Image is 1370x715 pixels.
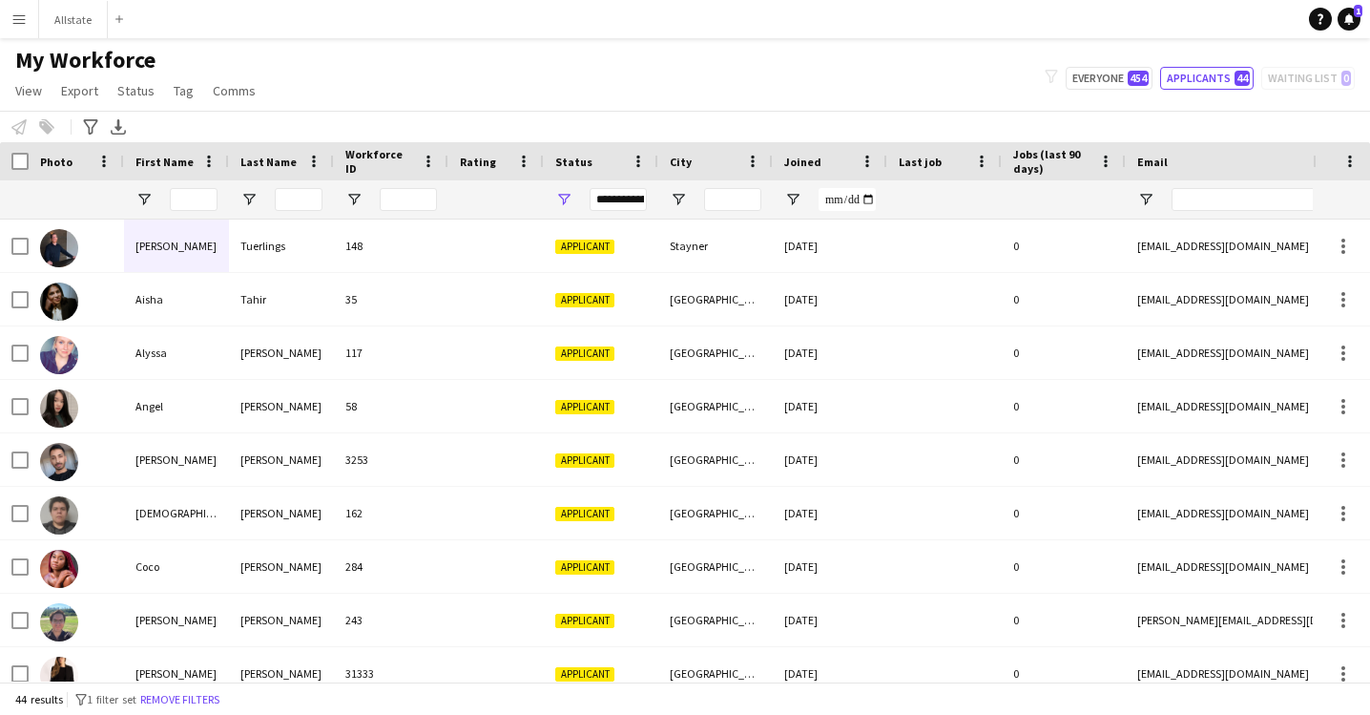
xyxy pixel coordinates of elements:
[1235,71,1250,86] span: 44
[1338,8,1360,31] a: 1
[334,647,448,700] div: 31333
[555,400,614,414] span: Applicant
[658,594,773,646] div: [GEOGRAPHIC_DATA]
[1013,147,1091,176] span: Jobs (last 90 days)
[40,496,78,535] img: Christian Navarro
[334,487,448,539] div: 162
[229,647,334,700] div: [PERSON_NAME]
[658,433,773,486] div: [GEOGRAPHIC_DATA]
[784,191,801,208] button: Open Filter Menu
[229,487,334,539] div: [PERSON_NAME]
[124,594,229,646] div: [PERSON_NAME]
[773,540,887,593] div: [DATE]
[334,594,448,646] div: 243
[555,347,614,361] span: Applicant
[135,155,194,169] span: First Name
[658,380,773,432] div: [GEOGRAPHIC_DATA]
[1002,273,1126,326] div: 0
[899,155,942,169] span: Last job
[240,155,297,169] span: Last Name
[205,78,263,103] a: Comms
[107,116,130,138] app-action-btn: Export XLSX
[240,191,258,208] button: Open Filter Menu
[555,191,572,208] button: Open Filter Menu
[39,1,108,38] button: Allstate
[773,433,887,486] div: [DATE]
[773,487,887,539] div: [DATE]
[334,540,448,593] div: 284
[773,380,887,432] div: [DATE]
[773,647,887,700] div: [DATE]
[40,229,78,267] img: Adam Tuerlings
[124,433,229,486] div: [PERSON_NAME]
[555,560,614,575] span: Applicant
[555,293,614,307] span: Applicant
[1002,326,1126,379] div: 0
[40,603,78,641] img: Daniel Sanchez Huerta
[1002,220,1126,272] div: 0
[380,188,437,211] input: Workforce ID Filter Input
[334,273,448,326] div: 35
[1354,5,1362,17] span: 1
[1002,433,1126,486] div: 0
[658,326,773,379] div: [GEOGRAPHIC_DATA]
[773,273,887,326] div: [DATE]
[229,433,334,486] div: [PERSON_NAME]
[1066,67,1152,90] button: Everyone454
[40,657,78,695] img: Diana Erazo
[670,191,687,208] button: Open Filter Menu
[124,647,229,700] div: [PERSON_NAME]
[555,507,614,521] span: Applicant
[784,155,821,169] span: Joined
[15,46,156,74] span: My Workforce
[555,453,614,468] span: Applicant
[53,78,106,103] a: Export
[229,220,334,272] div: Tuerlings
[61,82,98,99] span: Export
[1137,155,1168,169] span: Email
[15,82,42,99] span: View
[345,191,363,208] button: Open Filter Menu
[555,240,614,254] span: Applicant
[658,220,773,272] div: Stayner
[124,220,229,272] div: [PERSON_NAME]
[555,667,614,682] span: Applicant
[334,433,448,486] div: 3253
[124,326,229,379] div: Alyssa
[1160,67,1254,90] button: Applicants44
[124,540,229,593] div: Coco
[670,155,692,169] span: City
[213,82,256,99] span: Comms
[773,326,887,379] div: [DATE]
[136,689,223,710] button: Remove filters
[40,389,78,428] img: Angel Nguyen
[117,82,155,99] span: Status
[174,82,194,99] span: Tag
[1002,647,1126,700] div: 0
[773,220,887,272] div: [DATE]
[704,188,761,211] input: City Filter Input
[658,273,773,326] div: [GEOGRAPHIC_DATA]
[658,487,773,539] div: [GEOGRAPHIC_DATA]
[229,326,334,379] div: [PERSON_NAME]
[170,188,218,211] input: First Name Filter Input
[1128,71,1149,86] span: 454
[229,273,334,326] div: Tahir
[87,692,136,706] span: 1 filter set
[40,155,73,169] span: Photo
[79,116,102,138] app-action-btn: Advanced filters
[124,273,229,326] div: Aisha
[40,283,78,321] img: Aisha Tahir
[334,326,448,379] div: 117
[555,155,592,169] span: Status
[460,155,496,169] span: Rating
[1002,540,1126,593] div: 0
[819,188,876,211] input: Joined Filter Input
[124,487,229,539] div: [DEMOGRAPHIC_DATA]
[658,647,773,700] div: [GEOGRAPHIC_DATA]
[275,188,322,211] input: Last Name Filter Input
[1137,191,1154,208] button: Open Filter Menu
[1002,594,1126,646] div: 0
[40,336,78,374] img: Alyssa Mainwood
[40,550,78,588] img: Coco Juwley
